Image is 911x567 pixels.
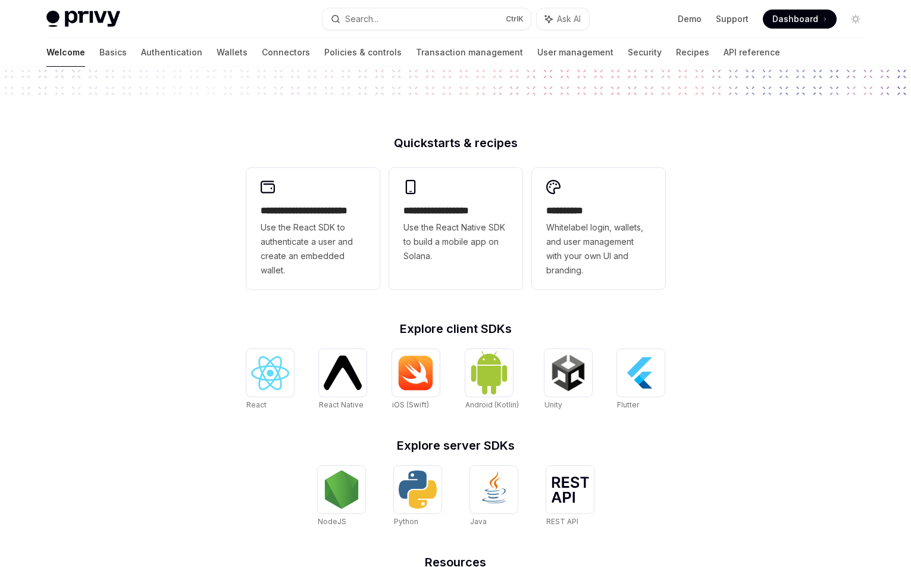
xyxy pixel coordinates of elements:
span: NodeJS [318,517,346,526]
button: Ask AI [537,8,589,30]
img: Flutter [622,354,660,392]
a: Policies & controls [324,38,402,67]
a: Welcome [46,38,85,67]
span: React [246,400,267,409]
a: React NativeReact Native [319,349,367,411]
button: Search...CtrlK [323,8,531,30]
a: Security [628,38,662,67]
a: FlutterFlutter [617,349,665,411]
span: Android (Kotlin) [465,400,519,409]
a: Demo [678,13,702,25]
a: User management [537,38,613,67]
a: Support [716,13,749,25]
a: Basics [99,38,127,67]
a: ReactReact [246,349,294,411]
a: Android (Kotlin)Android (Kotlin) [465,349,519,411]
span: Use the React Native SDK to build a mobile app on Solana. [403,220,508,263]
span: Java [470,517,487,526]
h2: Explore client SDKs [246,323,665,335]
div: Search... [345,12,378,26]
img: iOS (Swift) [397,355,435,391]
span: Flutter [617,400,639,409]
span: iOS (Swift) [392,400,429,409]
span: React Native [319,400,364,409]
a: JavaJava [470,466,518,528]
a: **** *****Whitelabel login, wallets, and user management with your own UI and branding. [532,168,665,289]
img: Java [475,471,513,509]
img: React Native [324,356,362,390]
h2: Explore server SDKs [246,440,665,451]
span: Use the React SDK to authenticate a user and create an embedded wallet. [261,220,365,278]
a: PythonPython [394,466,442,528]
a: Dashboard [763,10,837,29]
span: Dashboard [772,13,818,25]
span: Unity [544,400,562,409]
a: API reference [724,38,780,67]
img: Android (Kotlin) [470,350,508,395]
a: NodeJSNodeJS [318,466,365,528]
a: Recipes [676,38,709,67]
a: Authentication [141,38,202,67]
a: **** **** **** ***Use the React Native SDK to build a mobile app on Solana. [389,168,522,289]
h2: Quickstarts & recipes [246,137,665,149]
span: REST API [546,517,578,526]
img: light logo [46,11,120,27]
img: REST API [551,476,589,503]
button: Toggle dark mode [846,10,865,29]
a: REST APIREST API [546,466,594,528]
span: Ctrl K [506,14,524,24]
img: Unity [549,354,587,392]
span: Ask AI [557,13,581,25]
a: Connectors [262,38,310,67]
a: Wallets [217,38,248,67]
a: UnityUnity [544,349,592,411]
img: React [251,356,289,390]
a: iOS (Swift)iOS (Swift) [392,349,440,411]
span: Whitelabel login, wallets, and user management with your own UI and branding. [546,220,651,278]
img: NodeJS [323,471,361,509]
a: Transaction management [416,38,523,67]
span: Python [394,517,418,526]
img: Python [399,471,437,509]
